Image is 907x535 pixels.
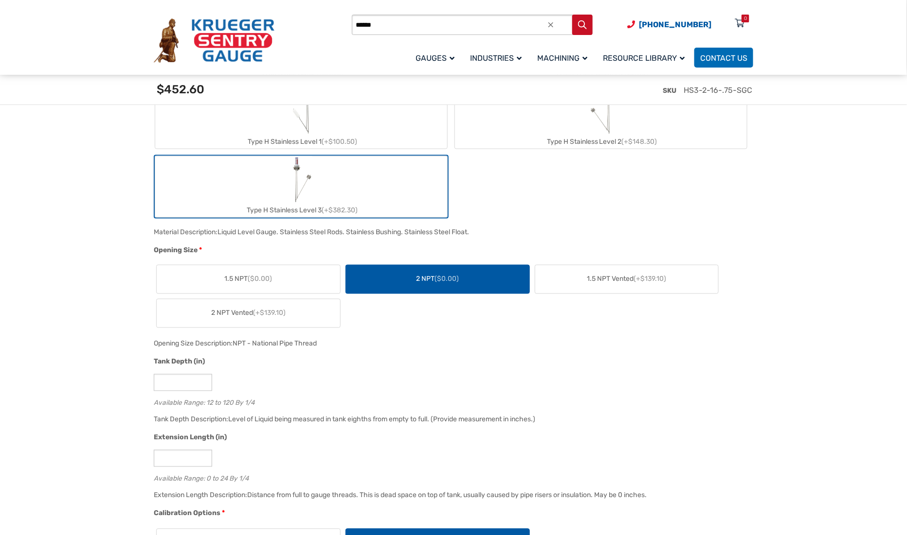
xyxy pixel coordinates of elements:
div: Type H Stainless Level 1 [155,135,447,149]
span: Opening Size Description: [154,340,233,348]
span: 2 NPT [416,274,459,284]
div: Type H Stainless Level 3 [155,203,447,217]
span: Tank Depth (in) [154,358,205,366]
span: (+$148.30) [622,138,657,146]
div: Type H Stainless Level 2 [455,135,747,149]
a: Industries [464,46,531,69]
abbr: required [222,508,225,518]
label: Type H Stainless Level 1 [155,88,447,149]
span: (+$139.10) [634,275,667,283]
span: 2 NPT Vented [211,308,286,318]
img: Krueger Sentry Gauge [154,18,274,63]
span: (+$100.50) [322,138,357,146]
a: Machining [531,46,597,69]
span: 1.5 NPT [224,274,272,284]
span: Gauges [416,53,454,63]
span: Contact Us [700,53,747,63]
span: Opening Size [154,246,198,254]
div: Available Range: 12 to 120 By 1/4 [154,397,748,406]
div: Liquid Level Gauge. Stainless Steel Rods. Stainless Bushing. Stainless Steel Float. [218,228,469,236]
span: Material Description: [154,228,218,236]
a: Gauges [410,46,464,69]
span: [PHONE_NUMBER] [639,20,711,29]
span: 1.5 NPT Vented [587,274,667,284]
span: Resource Library [603,53,685,63]
button: Search [572,15,593,35]
abbr: required [199,245,202,255]
span: ($0.00) [248,275,272,283]
span: ($0.00) [435,275,459,283]
span: (+$382.30) [322,206,358,214]
span: Tank Depth Description: [154,415,228,424]
a: Resource Library [597,46,694,69]
span: Extension Length Description: [154,491,247,500]
a: Contact Us [694,48,753,68]
div: Distance from full to gauge threads. This is dead space on top of tank, usually caused by pipe ri... [247,491,647,500]
span: Extension Length (in) [154,433,227,442]
span: Industries [470,53,522,63]
label: Type H Stainless Level 2 [455,88,747,149]
div: 0 [744,15,747,22]
div: Available Range: 0 to 24 By 1/4 [154,473,748,482]
span: Machining [537,53,587,63]
span: (+$139.10) [253,309,286,317]
div: NPT - National Pipe Thread [233,340,317,348]
a: Phone Number (920) 434-8860 [627,18,711,31]
span: Calibration Options [154,509,220,518]
label: Type H Stainless Level 3 [155,156,447,217]
span: SKU [663,86,676,95]
span: HS3-2-16-.75-SGC [684,86,752,95]
div: Level of Liquid being measured in tank eighths from empty to full. (Provide measurement in inches.) [228,415,535,424]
